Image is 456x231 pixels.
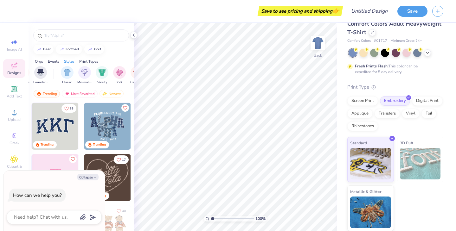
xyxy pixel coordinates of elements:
strong: Fresh Prints Flash: [355,64,389,69]
span: Minimum Order: 24 + [390,38,422,44]
button: filter button [61,66,74,85]
img: Cartoons Image [133,69,141,76]
div: football [66,47,79,51]
img: Founder’s Day Image [37,69,44,76]
span: Founder’s Day [33,80,48,85]
button: football [56,45,82,54]
img: a3f22b06-4ee5-423c-930f-667ff9442f68 [131,103,177,150]
span: Image AI [7,47,22,52]
div: Transfers [375,109,400,118]
span: 100 % [255,216,266,222]
span: 40 [122,209,126,213]
button: Like [121,104,129,112]
button: Save [397,6,427,17]
img: Metallic & Glitter [350,197,391,228]
button: filter button [96,66,108,85]
div: Foil [421,109,436,118]
img: 3D Puff [400,148,441,179]
img: trend_line.gif [37,47,42,51]
div: Screen Print [347,96,378,106]
img: 3b9aba4f-e317-4aa7-a679-c95a879539bd [32,103,79,150]
img: Standard [350,148,391,179]
img: trending.gif [36,91,42,96]
img: Newest.gif [102,91,107,96]
span: # C1717 [374,38,387,44]
button: filter button [130,66,144,85]
span: Metallic & Glitter [350,188,382,195]
img: Classic Image [64,69,71,76]
span: Standard [350,140,367,146]
div: Applique [347,109,373,118]
div: Rhinestones [347,122,378,131]
span: Varsity [97,80,107,85]
span: 3D Puff [400,140,413,146]
div: filter for Y2K [113,66,126,85]
button: Like [61,104,76,113]
img: 5a4b4175-9e88-49c8-8a23-26d96782ddc6 [84,103,131,150]
img: Y2K Image [116,69,123,76]
div: How can we help you? [13,192,62,198]
div: This color can be expedited for 5 day delivery. [355,63,433,75]
img: most_fav.gif [65,91,70,96]
button: filter button [77,66,92,85]
div: filter for Founder’s Day [33,66,48,85]
div: golf [94,47,101,51]
div: Orgs [35,59,43,64]
span: Clipart & logos [3,164,25,174]
div: Most Favorited [62,90,98,97]
div: Vinyl [402,109,420,118]
span: Cartoons [130,80,144,85]
div: Save to see pricing and shipping [259,6,341,16]
div: Back [314,53,322,58]
span: Minimalist [77,80,92,85]
img: trend_line.gif [59,47,64,51]
img: 9980f5e8-e6a1-4b4a-8839-2b0e9349023c [32,154,79,201]
div: Print Type [347,84,443,91]
span: Greek [10,140,19,146]
div: Embroidery [380,96,410,106]
img: trend_line.gif [88,47,93,51]
input: Untitled Design [346,5,393,17]
div: bear [43,47,51,51]
button: Like [114,155,129,164]
button: filter button [33,66,48,85]
span: Upload [8,117,21,122]
button: golf [84,45,104,54]
div: Newest [100,90,124,97]
span: Designs [7,70,21,75]
div: filter for Cartoons [130,66,144,85]
div: Digital Print [412,96,443,106]
img: ead2b24a-117b-4488-9b34-c08fd5176a7b [131,154,177,201]
div: Events [48,59,59,64]
img: edfb13fc-0e43-44eb-bea2-bf7fc0dd67f9 [78,103,125,150]
button: Like [69,155,77,163]
span: 33 [70,107,74,110]
span: Y2K [117,80,122,85]
span: Classic [62,80,72,85]
div: Print Types [79,59,98,64]
span: 17 [122,158,126,161]
div: Trending [41,142,54,147]
span: 👉 [332,7,339,15]
input: Try "Alpha" [44,32,125,39]
img: Back [311,37,324,49]
span: Add Text [7,94,22,99]
button: filter button [113,66,126,85]
img: Varsity Image [99,69,106,76]
div: filter for Minimalist [77,66,92,85]
div: Trending [34,90,60,97]
img: 5ee11766-d822-42f5-ad4e-763472bf8dcf [78,154,125,201]
div: filter for Varsity [96,66,108,85]
div: Trending [93,142,106,147]
img: Minimalist Image [81,69,88,76]
button: bear [33,45,54,54]
button: Like [114,207,129,215]
div: Styles [64,59,74,64]
img: 12710c6a-dcc0-49ce-8688-7fe8d5f96fe2 [84,154,131,201]
button: Collapse [77,174,99,180]
span: Comfort Colors [347,38,371,44]
div: filter for Classic [61,66,74,85]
